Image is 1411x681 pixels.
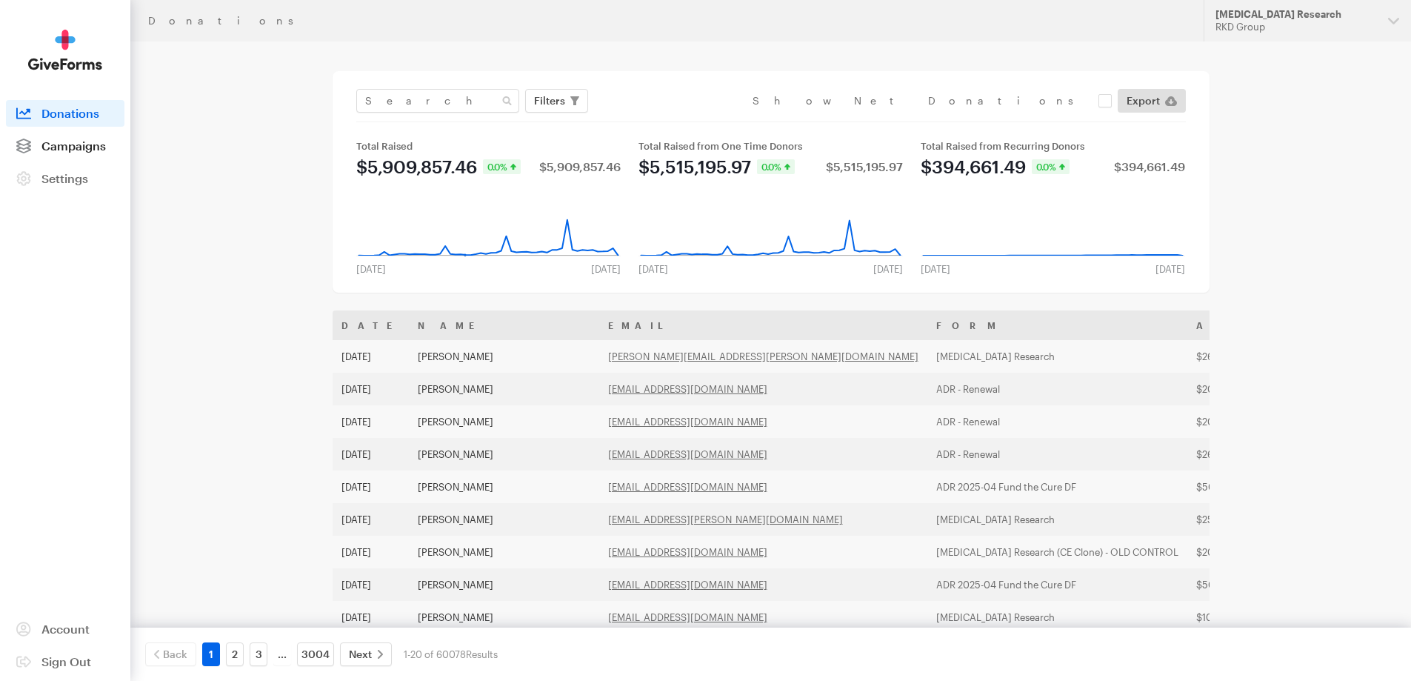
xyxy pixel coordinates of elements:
[608,416,767,428] a: [EMAIL_ADDRESS][DOMAIN_NAME]
[333,310,409,340] th: Date
[757,159,795,174] div: 0.0%
[41,622,90,636] span: Account
[41,654,91,668] span: Sign Out
[333,536,409,568] td: [DATE]
[409,568,599,601] td: [PERSON_NAME]
[826,161,903,173] div: $5,515,195.97
[1215,8,1376,21] div: [MEDICAL_DATA] Research
[6,133,124,159] a: Campaigns
[927,471,1187,503] td: ADR 2025-04 Fund the Cure DF
[6,648,124,675] a: Sign Out
[333,601,409,634] td: [DATE]
[333,503,409,536] td: [DATE]
[1187,438,1307,471] td: $26.58
[921,158,1026,176] div: $394,661.49
[356,158,477,176] div: $5,909,857.46
[347,263,395,275] div: [DATE]
[1127,92,1160,110] span: Export
[927,405,1187,438] td: ADR - Renewal
[333,405,409,438] td: [DATE]
[409,536,599,568] td: [PERSON_NAME]
[927,601,1187,634] td: [MEDICAL_DATA] Research
[1118,89,1186,113] a: Export
[333,568,409,601] td: [DATE]
[409,471,599,503] td: [PERSON_NAME]
[608,383,767,395] a: [EMAIL_ADDRESS][DOMAIN_NAME]
[525,89,588,113] button: Filters
[608,546,767,558] a: [EMAIL_ADDRESS][DOMAIN_NAME]
[466,648,498,660] span: Results
[1187,471,1307,503] td: $50.00
[28,30,102,70] img: GiveForms
[1187,340,1307,373] td: $26.58
[630,263,677,275] div: [DATE]
[921,140,1185,152] div: Total Raised from Recurring Donors
[927,373,1187,405] td: ADR - Renewal
[927,568,1187,601] td: ADR 2025-04 Fund the Cure DF
[41,171,88,185] span: Settings
[404,642,498,666] div: 1-20 of 60078
[638,158,751,176] div: $5,515,195.97
[582,263,630,275] div: [DATE]
[349,645,372,663] span: Next
[864,263,912,275] div: [DATE]
[1187,405,1307,438] td: $20.00
[608,351,918,362] a: [PERSON_NAME][EMAIL_ADDRESS][PERSON_NAME][DOMAIN_NAME]
[638,140,903,152] div: Total Raised from One Time Donors
[409,373,599,405] td: [PERSON_NAME]
[250,642,267,666] a: 3
[1147,263,1194,275] div: [DATE]
[340,642,392,666] a: Next
[356,140,621,152] div: Total Raised
[41,139,106,153] span: Campaigns
[41,106,99,120] span: Donations
[608,611,767,623] a: [EMAIL_ADDRESS][DOMAIN_NAME]
[927,310,1187,340] th: Form
[912,263,959,275] div: [DATE]
[608,514,843,525] a: [EMAIL_ADDRESS][PERSON_NAME][DOMAIN_NAME]
[226,642,244,666] a: 2
[1187,536,1307,568] td: $20.00
[1187,601,1307,634] td: $100.00
[927,438,1187,471] td: ADR - Renewal
[6,616,124,642] a: Account
[608,481,767,493] a: [EMAIL_ADDRESS][DOMAIN_NAME]
[409,601,599,634] td: [PERSON_NAME]
[333,373,409,405] td: [DATE]
[1032,159,1070,174] div: 0.0%
[409,438,599,471] td: [PERSON_NAME]
[927,340,1187,373] td: [MEDICAL_DATA] Research
[608,448,767,460] a: [EMAIL_ADDRESS][DOMAIN_NAME]
[534,92,565,110] span: Filters
[333,471,409,503] td: [DATE]
[409,340,599,373] td: [PERSON_NAME]
[1215,21,1376,33] div: RKD Group
[297,642,334,666] a: 3004
[333,340,409,373] td: [DATE]
[409,405,599,438] td: [PERSON_NAME]
[356,89,519,113] input: Search Name & Email
[1187,373,1307,405] td: $20.00
[1187,568,1307,601] td: $50.00
[6,100,124,127] a: Donations
[483,159,521,174] div: 0.0%
[599,310,927,340] th: Email
[1187,503,1307,536] td: $25.00
[6,165,124,192] a: Settings
[333,438,409,471] td: [DATE]
[927,536,1187,568] td: [MEDICAL_DATA] Research (CE Clone) - OLD CONTROL
[1114,161,1185,173] div: $394,661.49
[1187,310,1307,340] th: Amount
[409,310,599,340] th: Name
[927,503,1187,536] td: [MEDICAL_DATA] Research
[409,503,599,536] td: [PERSON_NAME]
[608,579,767,591] a: [EMAIL_ADDRESS][DOMAIN_NAME]
[539,161,621,173] div: $5,909,857.46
